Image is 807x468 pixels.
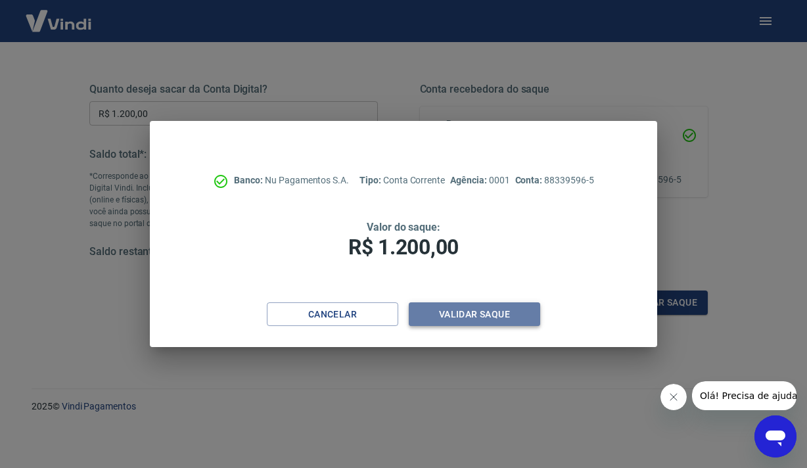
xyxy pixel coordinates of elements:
[367,221,440,233] span: Valor do saque:
[234,175,265,185] span: Banco:
[515,174,594,187] p: 88339596-5
[359,175,383,185] span: Tipo:
[450,174,509,187] p: 0001
[660,384,687,410] iframe: Fechar mensagem
[8,9,110,20] span: Olá! Precisa de ajuda?
[692,381,796,410] iframe: Mensagem da empresa
[234,174,349,187] p: Nu Pagamentos S.A.
[515,175,545,185] span: Conta:
[359,174,445,187] p: Conta Corrente
[450,175,489,185] span: Agência:
[267,302,398,327] button: Cancelar
[348,235,459,260] span: R$ 1.200,00
[409,302,540,327] button: Validar saque
[754,415,796,457] iframe: Botão para abrir a janela de mensagens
